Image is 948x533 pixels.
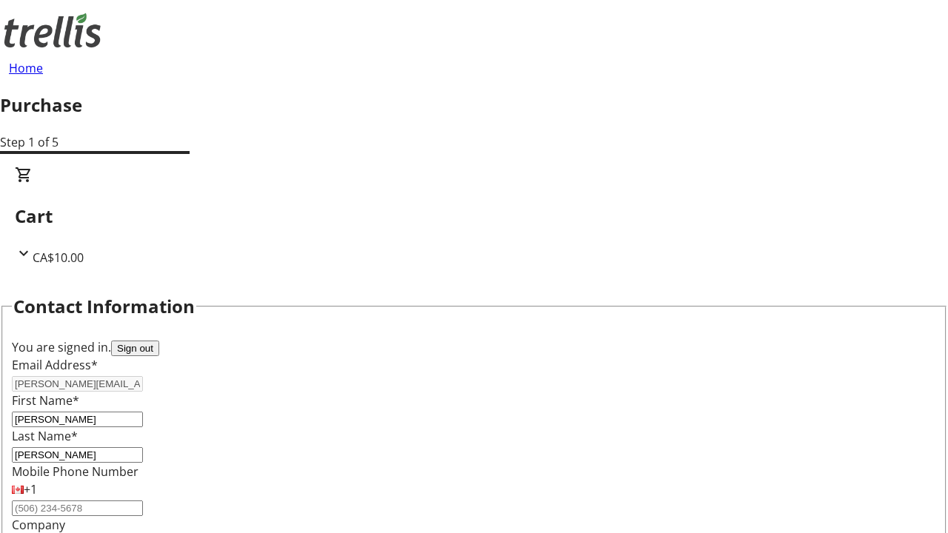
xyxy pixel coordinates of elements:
div: CartCA$10.00 [15,166,933,266]
label: Mobile Phone Number [12,463,138,480]
input: (506) 234-5678 [12,500,143,516]
button: Sign out [111,341,159,356]
div: You are signed in. [12,338,936,356]
label: First Name* [12,392,79,409]
span: CA$10.00 [33,249,84,266]
label: Company [12,517,65,533]
h2: Contact Information [13,293,195,320]
h2: Cart [15,203,933,229]
label: Email Address* [12,357,98,373]
label: Last Name* [12,428,78,444]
